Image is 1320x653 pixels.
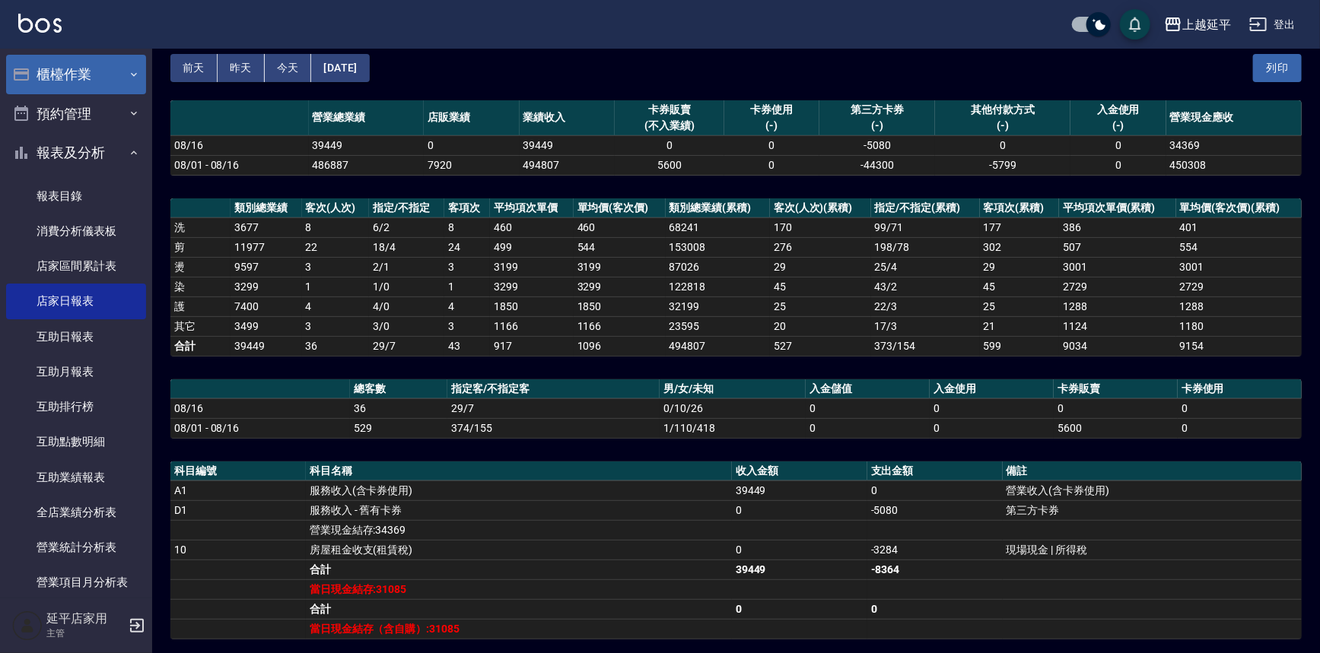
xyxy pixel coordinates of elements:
td: 3199 [574,257,666,277]
td: 3001 [1059,257,1176,277]
td: 0 [732,540,867,559]
div: 上越延平 [1182,15,1231,34]
td: 198 / 78 [871,237,980,257]
td: 177 [980,217,1060,237]
th: 客項次(累積) [980,198,1060,218]
th: 平均項次單價 [490,198,573,218]
td: 25 / 4 [871,257,980,277]
td: 917 [490,336,573,356]
td: 燙 [170,257,231,277]
th: 入金儲值 [806,379,930,399]
td: 3299 [490,277,573,296]
td: 9154 [1176,336,1302,356]
button: 前天 [170,54,218,82]
td: 22 [302,237,369,257]
td: 0 [930,398,1054,418]
td: 87026 [666,257,770,277]
div: (-) [823,118,931,134]
a: 互助排行榜 [6,389,146,424]
td: 554 [1176,237,1302,257]
th: 單均價(客次價) [574,198,666,218]
th: 指定客/不指定客 [447,379,660,399]
td: 450308 [1166,155,1302,175]
td: -3284 [867,540,1003,559]
div: 入金使用 [1074,102,1162,118]
th: 卡券販賣 [1054,379,1178,399]
td: 11977 [231,237,301,257]
td: 1166 [490,316,573,336]
th: 類別總業績 [231,198,301,218]
td: 營業現金結存:34369 [306,520,732,540]
a: 互助點數明細 [6,424,146,459]
td: 5600 [1054,418,1178,438]
td: 21 [980,316,1060,336]
td: 153008 [666,237,770,257]
td: 34369 [1166,135,1302,155]
th: 平均項次單價(累積) [1059,198,1176,218]
td: 其它 [170,316,231,336]
td: 0 [1178,418,1302,438]
td: 122818 [666,277,770,296]
th: 入金使用 [930,379,1054,399]
td: 1288 [1176,296,1302,316]
td: 302 [980,237,1060,257]
th: 科目編號 [170,461,306,481]
td: 494807 [666,336,770,356]
td: 1850 [490,296,573,316]
th: 客次(人次) [302,198,369,218]
td: 08/01 - 08/16 [170,418,350,438]
td: 0 [732,599,867,619]
th: 單均價(客次價)(累積) [1176,198,1302,218]
a: 店家日報表 [6,284,146,319]
td: 1288 [1059,296,1176,316]
td: A1 [170,480,306,500]
td: 45 [980,277,1060,296]
td: 499 [490,237,573,257]
td: 374/155 [447,418,660,438]
td: 0 [1178,398,1302,418]
th: 備註 [1003,461,1302,481]
a: 互助日報表 [6,319,146,354]
td: 0 [1054,398,1178,418]
td: 3499 [231,316,301,336]
td: 1 [444,277,491,296]
div: (-) [1074,118,1162,134]
th: 男/女/未知 [660,379,806,399]
button: [DATE] [311,54,369,82]
td: -5799 [935,155,1070,175]
td: 3 / 0 [369,316,444,336]
td: 170 [770,217,871,237]
th: 支出金額 [867,461,1003,481]
td: 染 [170,277,231,296]
button: 報表及分析 [6,133,146,173]
td: 460 [490,217,573,237]
td: 5600 [615,155,724,175]
a: 全店業績分析表 [6,495,146,530]
td: 3001 [1176,257,1302,277]
img: Person [12,610,43,641]
td: 2 / 1 [369,257,444,277]
td: 1166 [574,316,666,336]
td: 剪 [170,237,231,257]
td: 386 [1059,217,1176,237]
td: 599 [980,336,1060,356]
td: 39449 [732,480,867,500]
td: 9597 [231,257,301,277]
td: 0 [930,418,1054,438]
td: 3677 [231,217,301,237]
th: 收入金額 [732,461,867,481]
table: a dense table [170,100,1302,176]
p: 主管 [46,626,124,640]
div: (不入業績) [619,118,720,134]
td: 2729 [1059,277,1176,296]
div: 第三方卡券 [823,102,931,118]
td: 4 [444,296,491,316]
td: 43 / 2 [871,277,980,296]
td: 7920 [424,155,519,175]
button: 列印 [1253,54,1302,82]
td: 0 [1070,135,1166,155]
td: 22 / 3 [871,296,980,316]
td: 276 [770,237,871,257]
td: 7400 [231,296,301,316]
td: 0 [724,155,819,175]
